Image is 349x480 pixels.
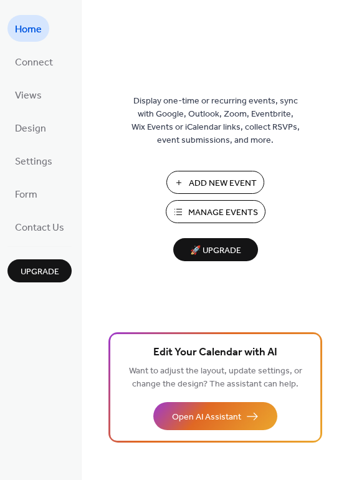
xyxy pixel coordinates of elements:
[7,147,60,174] a: Settings
[15,119,46,138] span: Design
[153,402,277,430] button: Open AI Assistant
[129,363,302,393] span: Want to adjust the layout, update settings, or change the design? The assistant can help.
[189,177,257,190] span: Add New Event
[21,266,59,279] span: Upgrade
[131,95,300,147] span: Display one-time or recurring events, sync with Google, Outlook, Zoom, Eventbrite, Wix Events or ...
[7,180,45,207] a: Form
[166,171,264,194] button: Add New Event
[7,259,72,282] button: Upgrade
[188,206,258,219] span: Manage Events
[7,114,54,141] a: Design
[181,242,251,259] span: 🚀 Upgrade
[7,213,72,240] a: Contact Us
[166,200,265,223] button: Manage Events
[173,238,258,261] button: 🚀 Upgrade
[15,185,37,204] span: Form
[7,48,60,75] a: Connect
[15,20,42,39] span: Home
[15,86,42,105] span: Views
[172,411,241,424] span: Open AI Assistant
[15,53,53,72] span: Connect
[7,81,49,108] a: Views
[7,15,49,42] a: Home
[15,218,64,238] span: Contact Us
[153,344,277,362] span: Edit Your Calendar with AI
[15,152,52,171] span: Settings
